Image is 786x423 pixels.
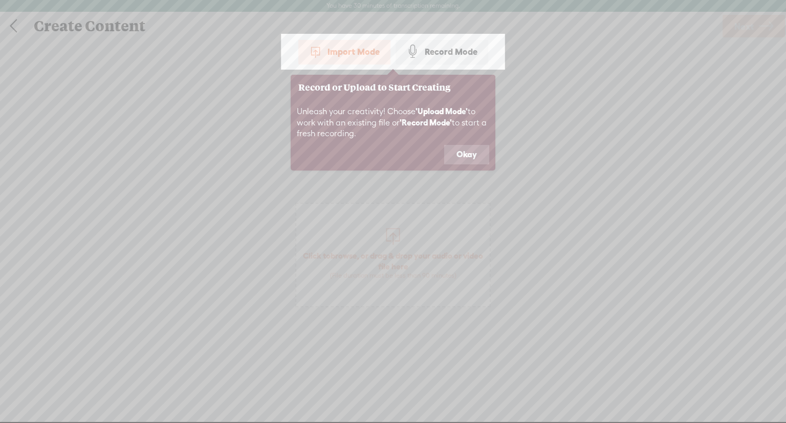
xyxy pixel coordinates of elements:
button: Okay [444,145,489,164]
h3: Record or Upload to Start Creating [298,82,488,92]
b: 'Record Mode' [400,118,452,127]
div: Record Mode [396,39,488,65]
div: Unleash your creativity! Choose to work with an existing file or to start a fresh recording. [291,100,495,145]
div: Import Mode [298,39,390,65]
b: 'Upload Mode' [416,107,468,116]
